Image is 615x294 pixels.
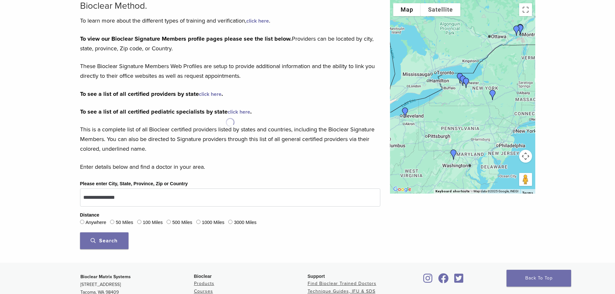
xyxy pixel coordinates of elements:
a: Technique Guides, IFU & SDS [308,289,375,294]
button: Toggle fullscreen view [519,3,532,16]
label: 3000 Miles [234,219,257,226]
legend: Distance [80,212,99,219]
div: Dr. Bhumija Gupta [455,73,471,88]
a: Courses [194,289,213,294]
button: Search [80,232,128,249]
strong: Bioclear Matrix Systems [80,274,131,279]
label: 1000 Miles [202,219,224,226]
a: click here [199,91,221,97]
p: This is a complete list of all Bioclear certified providers listed by states and countries, inclu... [80,125,380,154]
strong: To view our Bioclear Signature Members profile pages please see the list below. [80,35,292,42]
button: Keyboard shortcuts [436,189,470,194]
button: Map camera controls [519,150,532,163]
button: Show satellite imagery [421,3,460,16]
a: Bioclear [421,277,435,284]
button: Show street map [393,3,421,16]
div: Dr. Svetlana Yurovskiy [458,75,474,91]
a: Find Bioclear Trained Doctors [308,281,376,286]
span: Bioclear [194,274,212,279]
a: click here [246,18,269,24]
label: Anywhere [86,219,106,226]
a: click here [228,109,250,115]
label: Please enter City, State, Province, Zip or Country [80,180,188,188]
a: Bioclear [452,277,466,284]
div: Dr. Laura Walsh [397,105,413,120]
div: Dr. Bhumija Gupta [452,70,468,86]
label: 500 Miles [172,219,192,226]
img: Google [392,185,413,194]
span: Map data ©2025 Google, INEGI [474,189,518,193]
p: Enter details below and find a doctor in your area. [80,162,380,172]
div: Dr. Nicolas Cohen [509,23,524,38]
div: Dr. Taras Konanec [513,22,528,37]
a: Terms (opens in new tab) [522,191,533,195]
a: Products [194,281,214,286]
label: 50 Miles [116,219,133,226]
a: Open this area in Google Maps (opens a new window) [392,185,413,194]
a: Back To Top [507,270,571,287]
p: To learn more about the different types of training and verification, . [80,16,380,25]
a: Bioclear [436,277,451,284]
p: These Bioclear Signature Members Web Profiles are setup to provide additional information and the... [80,61,380,81]
span: Support [308,274,325,279]
div: Dr. Deborah Baker [446,147,461,162]
span: Search [91,238,118,244]
div: Dr. Katy Yacovitch [513,21,528,37]
button: Drag Pegman onto the map to open Street View [519,173,532,186]
label: 100 Miles [143,219,163,226]
strong: To see a list of all certified pediatric specialists by state . [80,108,252,115]
strong: To see a list of all certified providers by state . [80,90,223,97]
p: Providers can be located by city, state, province, Zip code, or Country. [80,34,380,53]
div: Dr. Michelle Gifford [485,87,500,103]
